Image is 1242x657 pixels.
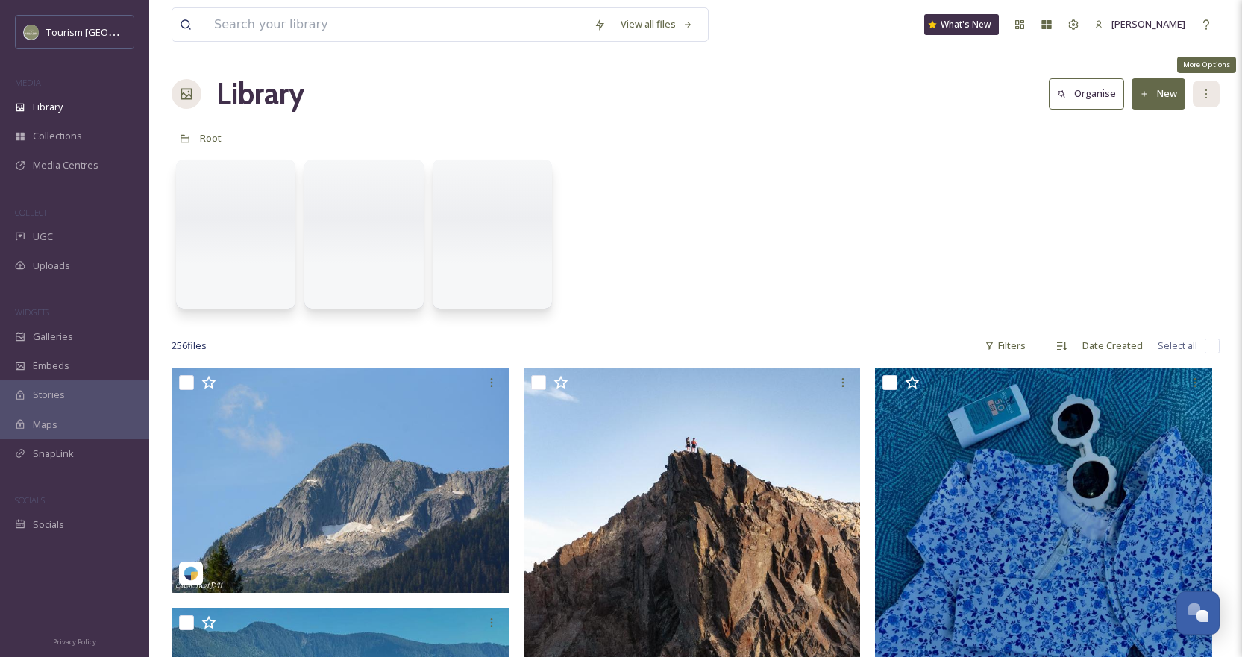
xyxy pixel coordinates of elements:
span: Collections [33,129,82,143]
button: Open Chat [1176,591,1220,635]
span: 256 file s [172,339,207,353]
span: Socials [33,518,64,532]
a: What's New [924,14,999,35]
a: Organise [1049,78,1132,109]
span: Media Centres [33,158,98,172]
span: Select all [1158,339,1197,353]
a: Privacy Policy [53,632,96,650]
span: COLLECT [15,207,47,218]
button: Organise [1049,78,1124,109]
button: New [1132,78,1185,109]
a: Library [216,72,304,116]
img: camshotd91-17986175795712783.jpeg [172,368,509,593]
img: Abbotsford_Snapsea.png [24,25,39,40]
span: MEDIA [15,77,41,88]
input: Search your library [207,8,586,41]
span: Maps [33,418,57,432]
span: SnapLink [33,447,74,461]
a: Root [200,129,222,147]
span: Tourism [GEOGRAPHIC_DATA] [46,25,180,39]
span: Galleries [33,330,73,344]
div: Date Created [1075,331,1150,360]
span: Embeds [33,359,69,373]
span: Privacy Policy [53,637,96,647]
span: SOCIALS [15,494,45,506]
span: Uploads [33,259,70,273]
span: [PERSON_NAME] [1111,17,1185,31]
span: Root [200,131,222,145]
img: snapsea-logo.png [184,566,198,581]
span: WIDGETS [15,307,49,318]
span: Stories [33,388,65,402]
span: UGC [33,230,53,244]
span: Library [33,100,63,114]
div: Filters [977,331,1033,360]
a: View all files [613,10,700,39]
div: More Options [1177,57,1236,73]
a: [PERSON_NAME] [1087,10,1193,39]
